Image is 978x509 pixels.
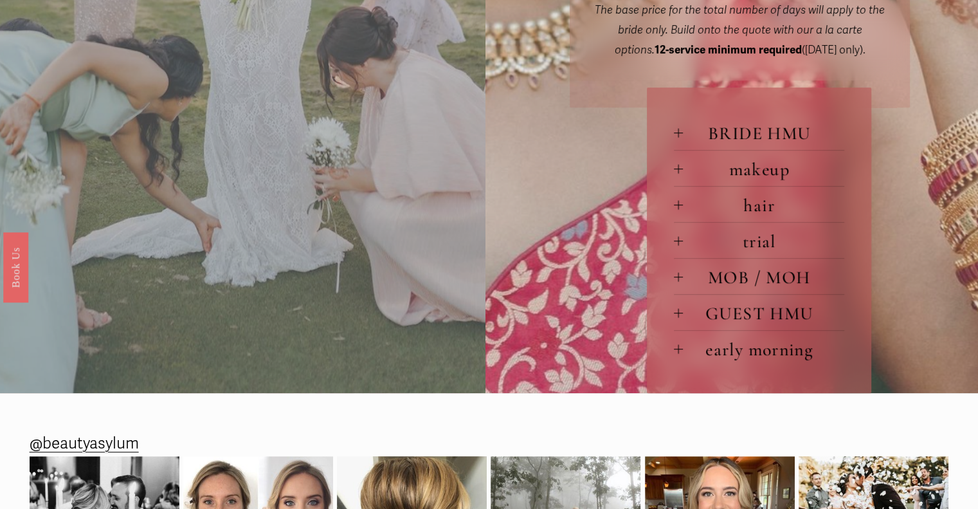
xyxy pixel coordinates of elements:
span: hair [683,194,844,216]
span: BRIDE HMU [683,122,844,144]
button: hair [674,187,844,222]
span: makeup [683,158,844,180]
span: trial [683,230,844,252]
button: MOB / MOH [674,259,844,294]
button: trial [674,223,844,258]
a: Book Us [3,232,28,302]
button: BRIDE HMU [674,115,844,150]
button: GUEST HMU [674,295,844,330]
span: GUEST HMU [683,302,844,324]
span: MOB / MOH [683,266,844,288]
strong: 12-service minimum required [655,43,802,57]
span: early morning [683,338,844,360]
button: early morning [674,331,844,366]
a: @beautyasylum [30,430,139,458]
button: makeup [674,151,844,186]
